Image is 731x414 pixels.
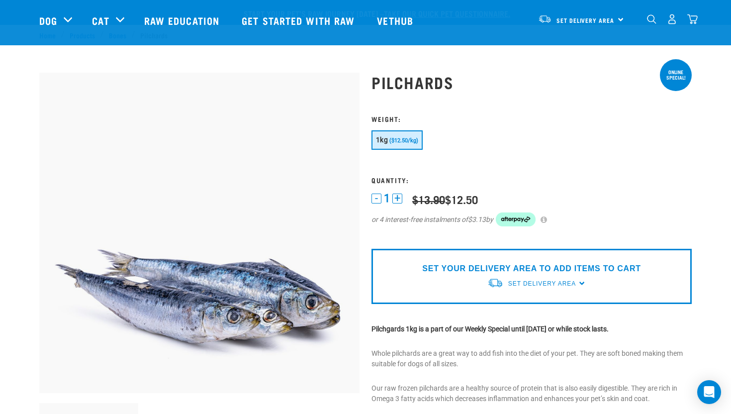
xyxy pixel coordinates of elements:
[384,193,390,204] span: 1
[371,325,609,333] strong: Pilchgards 1kg is a part of our Weekly Special until [DATE] or while stock lasts.
[412,193,478,206] div: $12.50
[422,263,640,275] p: SET YOUR DELIVERY AREA TO ADD ITEMS TO CART
[538,14,551,23] img: van-moving.png
[134,0,232,40] a: Raw Education
[412,196,445,202] strike: $13.90
[508,280,576,287] span: Set Delivery Area
[371,73,692,91] h1: Pilchards
[556,18,614,22] span: Set Delivery Area
[371,383,692,404] p: Our raw frozen pilchards are a healthy source of protein that is also easily digestible. They are...
[487,278,503,288] img: van-moving.png
[371,348,692,369] p: Whole pilchards are a great way to add fish into the diet of your pet. They are soft boned making...
[647,14,656,24] img: home-icon-1@2x.png
[376,136,388,144] span: 1kg
[92,13,109,28] a: Cat
[371,130,423,150] button: 1kg ($12.50/kg)
[39,13,57,28] a: Dog
[367,0,426,40] a: Vethub
[687,14,698,24] img: home-icon@2x.png
[392,194,402,204] button: +
[39,73,360,393] img: Four Whole Pilchards
[389,137,418,144] span: ($12.50/kg)
[371,176,692,184] h3: Quantity:
[496,212,536,226] img: Afterpay
[371,212,692,226] div: or 4 interest-free instalments of by
[697,380,721,404] div: Open Intercom Messenger
[667,14,677,24] img: user.png
[232,0,367,40] a: Get started with Raw
[468,214,486,225] span: $3.13
[371,115,692,122] h3: Weight:
[371,194,381,204] button: -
